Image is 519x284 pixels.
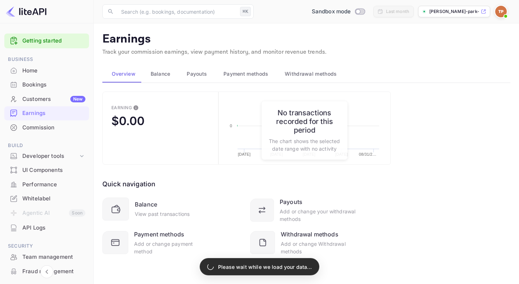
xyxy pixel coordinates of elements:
div: ⌘K [240,7,251,16]
div: Whitelabel [22,195,85,203]
div: Fraud management [22,267,85,276]
span: Security [4,242,89,250]
div: Getting started [4,34,89,48]
div: Earning [111,105,132,110]
a: Performance [4,178,89,191]
span: Payouts [187,70,207,78]
p: Earnings [102,32,510,46]
div: Customers [22,95,85,103]
div: Balance [135,200,157,209]
a: UI Components [4,163,89,177]
div: Earnings [22,109,85,117]
a: Earnings [4,106,89,120]
div: Last month [386,8,409,15]
div: Home [22,67,85,75]
div: Add or change your withdrawal methods [280,208,356,223]
img: LiteAPI logo [6,6,46,17]
img: Tim Park [495,6,507,17]
p: Please wait while we load your data... [218,263,312,271]
button: EarningThis is the amount of confirmed commission that will be paid to you on the next scheduled ... [102,92,218,165]
div: Quick navigation [102,179,155,189]
span: Build [4,142,89,150]
div: Bookings [22,81,85,89]
button: This is the amount of confirmed commission that will be paid to you on the next scheduled deposit [130,102,142,114]
div: UI Components [22,166,85,174]
div: Payouts [280,198,302,206]
a: Bookings [4,78,89,91]
h6: No transactions recorded for this period [269,108,340,134]
span: Sandbox mode [312,8,351,16]
div: Home [4,64,89,78]
text: [DATE] [335,152,348,156]
text: 08/31/2… [359,152,377,156]
div: API Logs [4,221,89,235]
span: Withdrawal methods [285,70,337,78]
div: API Logs [22,224,85,232]
div: Performance [22,181,85,189]
span: Business [4,56,89,63]
div: Whitelabel [4,192,89,206]
a: CustomersNew [4,92,89,106]
div: Add or change payment method [134,240,208,255]
input: Search (e.g. bookings, documentation) [117,4,237,19]
p: [PERSON_NAME]-park-ghkao.nuitee.... [429,8,479,15]
div: Team management [22,253,85,261]
a: Fraud management [4,265,89,278]
div: Fraud management [4,265,89,279]
span: Overview [112,70,136,78]
div: View past transactions [135,210,190,218]
div: Withdrawal methods [281,230,338,239]
div: Payment methods [134,230,184,239]
a: Team management [4,250,89,263]
a: API Logs [4,221,89,234]
div: Performance [4,178,89,192]
div: Commission [4,121,89,135]
button: Collapse navigation [40,265,53,278]
div: Developer tools [4,150,89,163]
div: Commission [22,124,85,132]
text: [DATE] [238,152,250,156]
div: scrollable auto tabs example [102,65,510,83]
div: Switch to Production mode [309,8,368,16]
p: Track your commission earnings, view payment history, and monitor revenue trends. [102,48,510,57]
div: Add or change Withdrawal methods [281,240,356,255]
div: New [70,96,85,102]
p: The chart shows the selected date range with no activity [269,137,340,152]
span: Balance [151,70,170,78]
div: Developer tools [22,152,78,160]
a: Commission [4,121,89,134]
text: 0 [230,124,232,128]
span: Payment methods [223,70,269,78]
a: Getting started [22,37,85,45]
div: Bookings [4,78,89,92]
div: $0.00 [111,114,145,128]
a: Home [4,64,89,77]
a: Whitelabel [4,192,89,205]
